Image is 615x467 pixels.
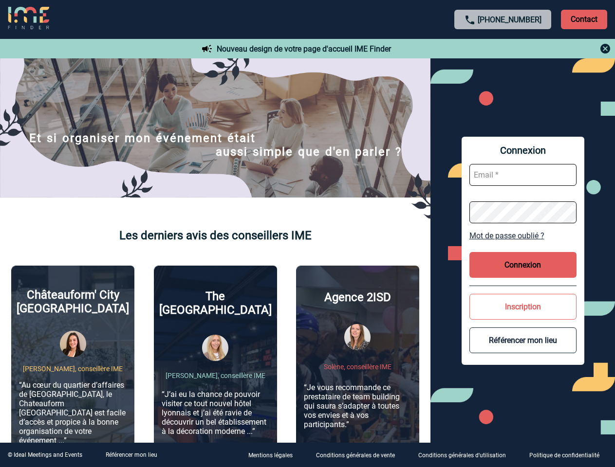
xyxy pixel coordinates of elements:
a: Politique de confidentialité [522,450,615,460]
p: [PERSON_NAME], conseillère IME [23,365,123,373]
a: Référencer mon lieu [106,451,157,458]
p: “Au cœur du quartier d’affaires de [GEOGRAPHIC_DATA], le Chateauform [GEOGRAPHIC_DATA] est facile... [19,380,127,445]
p: “Je vous recommande ce prestataire de team building qui saura s’adapter à toutes vos envies et à ... [304,383,411,429]
button: Référencer mon lieu [469,327,577,353]
p: Contact [561,10,607,29]
p: Mentions légales [248,452,293,459]
span: Connexion [469,144,577,156]
p: [PERSON_NAME], conseillère IME [166,372,265,379]
a: [PHONE_NUMBER] [478,15,541,24]
a: Mentions légales [241,450,308,460]
p: Solène, conseillère IME [324,363,391,371]
button: Connexion [469,252,577,278]
p: Politique de confidentialité [529,452,599,459]
img: call-24-px.png [464,14,476,26]
p: “J’ai eu la chance de pouvoir visiter ce tout nouvel hôtel lyonnais et j’ai été ravie de découvri... [162,390,269,436]
p: The [GEOGRAPHIC_DATA] [159,289,272,317]
a: Mot de passe oublié ? [469,231,577,240]
p: Conditions générales de vente [316,452,395,459]
a: Conditions générales de vente [308,450,410,460]
button: Inscription [469,294,577,320]
div: © Ideal Meetings and Events [8,451,82,458]
p: Conditions générales d'utilisation [418,452,506,459]
input: Email * [469,164,577,186]
a: Conditions générales d'utilisation [410,450,522,460]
